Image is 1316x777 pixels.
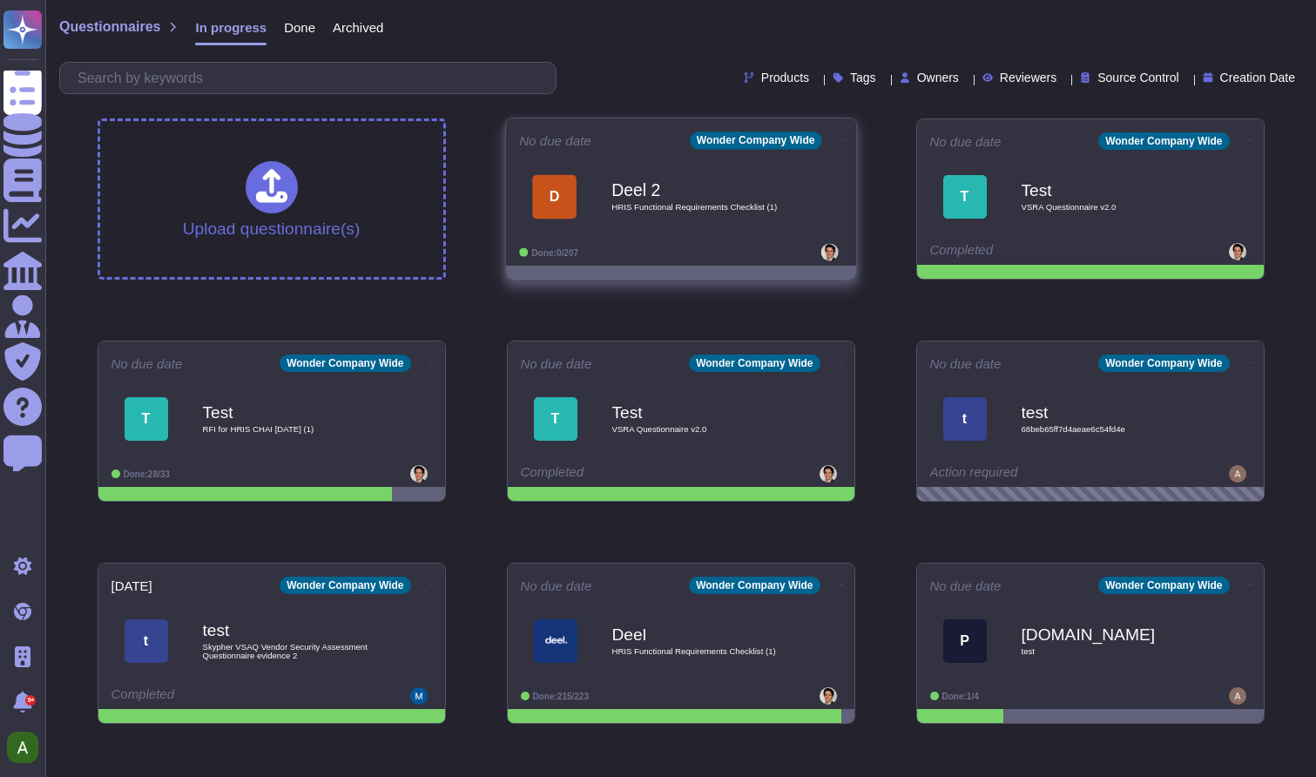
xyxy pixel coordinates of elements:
[1229,465,1246,483] img: user
[534,397,577,441] div: T
[111,357,183,370] span: No due date
[930,579,1002,592] span: No due date
[930,135,1002,148] span: No due date
[203,425,377,434] span: RFI for HRIS CHAI [DATE] (1)
[1022,404,1196,421] b: test
[521,579,592,592] span: No due date
[521,357,592,370] span: No due date
[930,357,1002,370] span: No due date
[531,247,578,257] span: Done: 0/207
[917,71,959,84] span: Owners
[125,619,168,663] div: t
[612,647,786,656] span: HRIS Functional Requirements Checklist (1)
[124,470,170,479] span: Done: 28/33
[1022,203,1196,212] span: VSRA Questionnaire v2.0
[1097,71,1178,84] span: Source Control
[1022,182,1196,199] b: Test
[689,132,821,149] div: Wonder Company Wide
[333,21,383,34] span: Archived
[280,355,410,372] div: Wonder Company Wide
[203,404,377,421] b: Test
[943,175,987,219] div: T
[1022,425,1196,434] span: 68beb65ff7d4aeae6c54fd4e
[820,244,838,261] img: user
[1022,626,1196,643] b: [DOMAIN_NAME]
[1022,647,1196,656] span: test
[689,577,820,594] div: Wonder Company Wide
[1229,243,1246,260] img: user
[820,465,837,483] img: user
[534,619,577,663] img: Logo
[943,619,987,663] div: P
[111,579,152,592] span: [DATE]
[1000,71,1056,84] span: Reviewers
[611,203,787,212] span: HRIS Functional Requirements Checklist (1)
[761,71,809,84] span: Products
[532,174,577,219] div: D
[943,397,987,441] div: t
[111,687,325,705] div: Completed
[612,425,786,434] span: VSRA Questionnaire v2.0
[59,20,160,34] span: Questionnaires
[1098,355,1229,372] div: Wonder Company Wide
[521,465,734,483] div: Completed
[280,577,410,594] div: Wonder Company Wide
[1098,577,1229,594] div: Wonder Company Wide
[69,63,556,93] input: Search by keywords
[850,71,876,84] span: Tags
[203,643,377,659] span: Skypher VSAQ Vendor Security Assessment Questionnaire evidence 2
[611,181,787,198] b: Deel 2
[612,404,786,421] b: Test
[410,465,428,483] img: user
[930,243,1144,260] div: Completed
[519,134,591,147] span: No due date
[1220,71,1295,84] span: Creation Date
[284,21,315,34] span: Done
[533,692,590,701] span: Done: 215/223
[410,687,428,705] img: user
[1229,687,1246,705] img: user
[25,695,36,706] div: 9+
[689,355,820,372] div: Wonder Company Wide
[820,687,837,705] img: user
[942,692,979,701] span: Done: 1/4
[183,161,361,237] div: Upload questionnaire(s)
[930,465,1144,483] div: Action required
[612,626,786,643] b: Deel
[7,732,38,763] img: user
[3,728,51,767] button: user
[1098,132,1229,150] div: Wonder Company Wide
[195,21,267,34] span: In progress
[203,622,377,638] b: test
[125,397,168,441] div: T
